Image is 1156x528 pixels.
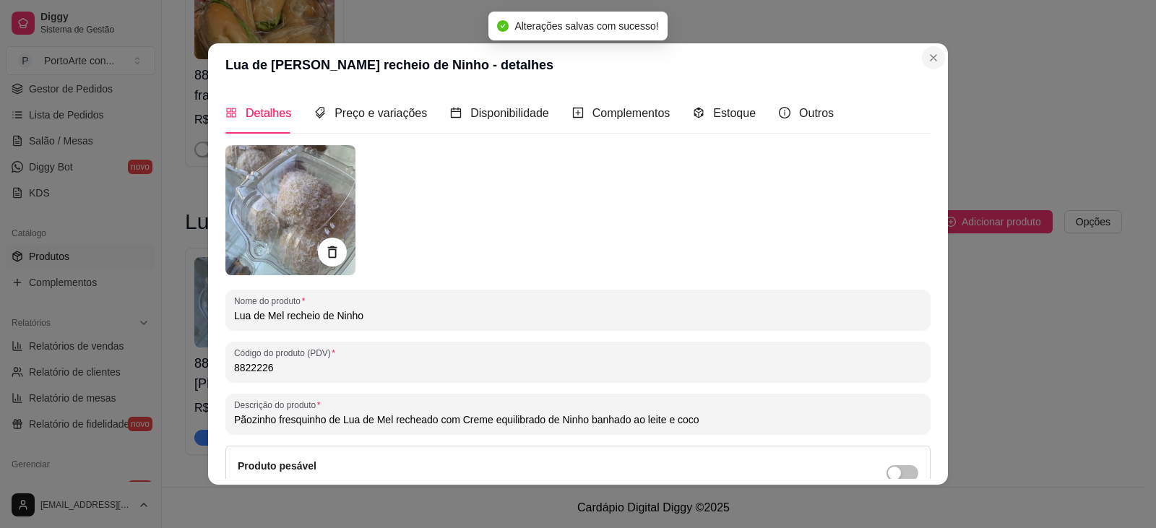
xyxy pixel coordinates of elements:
span: appstore [225,107,237,118]
span: Outros [799,107,834,119]
span: check-circle [497,20,509,32]
input: Nome do produto [234,308,922,323]
span: Estoque [713,107,756,119]
span: Disponibilidade [470,107,549,119]
input: Código do produto (PDV) [234,360,922,375]
header: Lua de [PERSON_NAME] recheio de Ninho - detalhes [208,43,948,87]
span: Detalhes [246,107,291,119]
button: Close [922,46,945,69]
p: Ao marcar essa opção o valor do produto será desconsiderado da forma unitária e começará a valer ... [238,477,682,488]
label: Produto pesável [238,460,316,472]
label: Nome do produto [234,295,310,307]
span: code-sandbox [693,107,704,118]
input: Descrição do produto [234,412,922,427]
span: Preço e variações [335,107,427,119]
span: info-circle [779,107,790,118]
span: calendar [450,107,462,118]
span: tags [314,107,326,118]
label: Descrição do produto [234,399,325,411]
span: Complementos [592,107,670,119]
label: Código do produto (PDV) [234,347,340,359]
span: Alterações salvas com sucesso! [514,20,658,32]
img: produto [225,145,355,275]
span: plus-square [572,107,584,118]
